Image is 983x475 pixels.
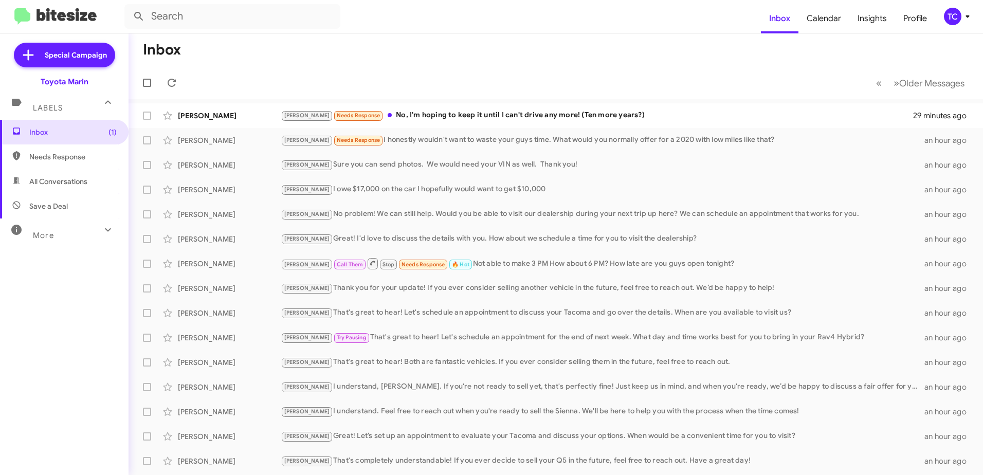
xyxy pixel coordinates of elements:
[178,283,281,294] div: [PERSON_NAME]
[924,209,975,220] div: an hour ago
[899,78,964,89] span: Older Messages
[402,261,445,268] span: Needs Response
[29,201,68,211] span: Save a Deal
[281,356,924,368] div: That's great to hear! Both are fantastic vehicles. If you ever consider selling them in the futur...
[29,176,87,187] span: All Conversations
[178,209,281,220] div: [PERSON_NAME]
[281,184,924,195] div: I owe $17,000 on the car I hopefully would want to get $10,000
[452,261,469,268] span: 🔥 Hot
[178,259,281,269] div: [PERSON_NAME]
[281,381,924,393] div: I understand, [PERSON_NAME]. If you're not ready to sell yet, that's perfectly fine! Just keep us...
[178,431,281,442] div: [PERSON_NAME]
[913,111,975,121] div: 29 minutes ago
[284,433,330,440] span: [PERSON_NAME]
[761,4,798,33] a: Inbox
[284,359,330,366] span: [PERSON_NAME]
[33,103,63,113] span: Labels
[281,307,924,319] div: That's great to hear! Let's schedule an appointment to discuss your Tacoma and go over the detail...
[284,235,330,242] span: [PERSON_NAME]
[284,211,330,217] span: [PERSON_NAME]
[281,159,924,171] div: Sure you can send photos. We would need your VIN as well. Thank you!
[924,431,975,442] div: an hour ago
[281,455,924,467] div: That's completely understandable! If you ever decide to sell your Q5 in the future, feel free to ...
[108,127,117,137] span: (1)
[284,285,330,291] span: [PERSON_NAME]
[284,408,330,415] span: [PERSON_NAME]
[284,112,330,119] span: [PERSON_NAME]
[178,382,281,392] div: [PERSON_NAME]
[870,72,971,94] nav: Page navigation example
[924,135,975,145] div: an hour ago
[281,406,924,417] div: I understand. Feel free to reach out when you're ready to sell the Sienna. We'll be here to help ...
[284,383,330,390] span: [PERSON_NAME]
[337,261,363,268] span: Call Them
[281,233,924,245] div: Great! I'd love to discuss the details with you. How about we schedule a time for you to visit th...
[284,458,330,464] span: [PERSON_NAME]
[894,77,899,89] span: »
[944,8,961,25] div: TC
[284,261,330,268] span: [PERSON_NAME]
[29,127,117,137] span: Inbox
[178,308,281,318] div: [PERSON_NAME]
[284,334,330,341] span: [PERSON_NAME]
[178,456,281,466] div: [PERSON_NAME]
[178,111,281,121] div: [PERSON_NAME]
[281,282,924,294] div: Thank you for your update! If you ever consider selling another vehicle in the future, feel free ...
[41,77,88,87] div: Toyota Marin
[383,261,395,268] span: Stop
[284,161,330,168] span: [PERSON_NAME]
[178,234,281,244] div: [PERSON_NAME]
[281,134,924,146] div: I honestly wouldn't want to waste your guys time. What would you normally offer for a 2020 with l...
[45,50,107,60] span: Special Campaign
[337,334,367,341] span: Try Pausing
[887,72,971,94] button: Next
[178,185,281,195] div: [PERSON_NAME]
[924,259,975,269] div: an hour ago
[337,112,380,119] span: Needs Response
[14,43,115,67] a: Special Campaign
[29,152,117,162] span: Needs Response
[924,382,975,392] div: an hour ago
[281,430,924,442] div: Great! Let’s set up an appointment to evaluate your Tacoma and discuss your options. When would b...
[33,231,54,240] span: More
[281,109,913,121] div: No, I'm hoping to keep it until I can't drive any more! (Ten more years?)
[895,4,935,33] a: Profile
[935,8,972,25] button: TC
[924,234,975,244] div: an hour ago
[143,42,181,58] h1: Inbox
[798,4,849,33] a: Calendar
[924,357,975,368] div: an hour ago
[849,4,895,33] a: Insights
[924,456,975,466] div: an hour ago
[924,407,975,417] div: an hour ago
[284,309,330,316] span: [PERSON_NAME]
[284,137,330,143] span: [PERSON_NAME]
[284,186,330,193] span: [PERSON_NAME]
[281,257,924,270] div: Not able to make 3 PM How about 6 PM? How late are you guys open tonight?
[337,137,380,143] span: Needs Response
[870,72,888,94] button: Previous
[178,135,281,145] div: [PERSON_NAME]
[178,160,281,170] div: [PERSON_NAME]
[178,333,281,343] div: [PERSON_NAME]
[281,332,924,343] div: That's great to hear! Let's schedule an appointment for the end of next week. What day and time w...
[124,4,340,29] input: Search
[924,283,975,294] div: an hour ago
[924,160,975,170] div: an hour ago
[924,308,975,318] div: an hour ago
[924,333,975,343] div: an hour ago
[281,208,924,220] div: No problem! We can still help. Would you be able to visit our dealership during your next trip up...
[924,185,975,195] div: an hour ago
[876,77,882,89] span: «
[178,357,281,368] div: [PERSON_NAME]
[178,407,281,417] div: [PERSON_NAME]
